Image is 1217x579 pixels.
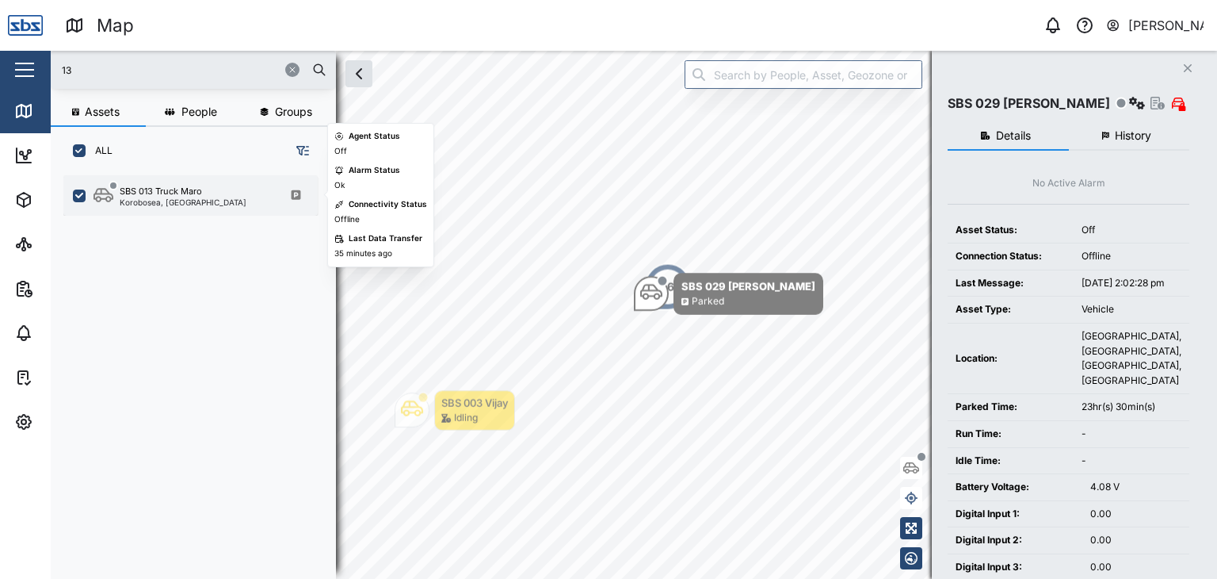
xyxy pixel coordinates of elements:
[349,130,400,143] div: Agent Status
[334,179,345,192] div: Ok
[1105,14,1204,36] button: [PERSON_NAME]
[41,369,85,386] div: Tasks
[51,51,1217,579] canvas: Map
[1082,223,1181,238] div: Off
[334,145,347,158] div: Off
[681,278,815,294] div: SBS 029 [PERSON_NAME]
[1090,507,1181,522] div: 0.00
[1082,302,1181,317] div: Vehicle
[349,198,427,211] div: Connectivity Status
[956,480,1074,495] div: Battery Voltage:
[395,390,515,431] div: Map marker
[1082,400,1181,415] div: 23hr(s) 30min(s)
[86,144,113,157] label: ALL
[120,198,246,206] div: Korobosea, [GEOGRAPHIC_DATA]
[1128,16,1204,36] div: [PERSON_NAME]
[349,232,422,245] div: Last Data Transfer
[685,60,922,89] input: Search by People, Asset, Geozone or Place
[956,302,1066,317] div: Asset Type:
[1090,560,1181,575] div: 0.00
[85,106,120,117] span: Assets
[41,324,90,342] div: Alarms
[1082,454,1181,469] div: -
[1090,480,1181,495] div: 4.08 V
[41,413,97,431] div: Settings
[120,185,202,198] div: SBS 013 Truck Maro
[1032,176,1105,191] div: No Active Alarm
[956,276,1066,291] div: Last Message:
[41,147,113,164] div: Dashboard
[1115,130,1151,141] span: History
[41,191,90,209] div: Assets
[334,213,360,226] div: Offline
[8,8,43,43] img: Main Logo
[97,12,134,40] div: Map
[634,273,823,315] div: Map marker
[454,411,478,426] div: Idling
[41,236,79,253] div: Sites
[1082,249,1181,264] div: Offline
[956,560,1074,575] div: Digital Input 3:
[644,263,692,311] div: Map marker
[956,223,1066,238] div: Asset Status:
[956,351,1066,366] div: Location:
[956,533,1074,548] div: Digital Input 2:
[60,58,326,82] input: Search assets or drivers
[334,247,392,260] div: 35 minutes ago
[1082,329,1181,388] div: [GEOGRAPHIC_DATA], [GEOGRAPHIC_DATA], [GEOGRAPHIC_DATA], [GEOGRAPHIC_DATA]
[948,94,1110,113] div: SBS 029 [PERSON_NAME]
[441,395,508,411] div: SBS 003 Vijay
[996,130,1031,141] span: Details
[349,164,400,177] div: Alarm Status
[41,280,95,297] div: Reports
[956,400,1066,415] div: Parked Time:
[956,427,1066,442] div: Run Time:
[956,454,1066,469] div: Idle Time:
[956,507,1074,522] div: Digital Input 1:
[1082,276,1181,291] div: [DATE] 2:02:28 pm
[41,102,77,120] div: Map
[692,294,724,309] div: Parked
[1090,533,1181,548] div: 0.00
[1082,427,1181,442] div: -
[956,249,1066,264] div: Connection Status:
[63,170,335,566] div: grid
[275,106,312,117] span: Groups
[181,106,217,117] span: People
